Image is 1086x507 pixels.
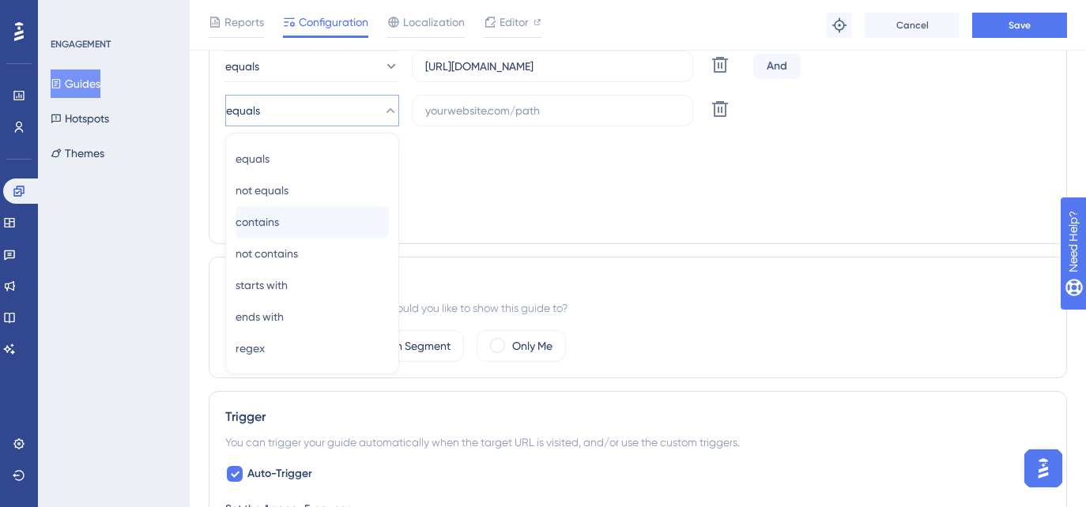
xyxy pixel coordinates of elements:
span: Localization [403,13,465,32]
div: And [753,54,801,79]
span: starts with [236,276,288,295]
button: starts with [236,269,389,301]
div: Which segment of the audience would you like to show this guide to? [225,299,1050,317]
span: Save [1009,19,1031,32]
label: Only Me [512,336,552,355]
button: equals [225,51,399,82]
button: equals [236,143,389,175]
input: yourwebsite.com/path [425,102,680,119]
label: Custom Segment [364,336,451,355]
button: Cancel [865,13,960,38]
button: not contains [236,238,389,269]
span: Auto-Trigger [247,464,312,483]
button: ends with [236,301,389,332]
span: Editor [500,13,529,32]
span: equals [236,149,270,168]
iframe: UserGuiding AI Assistant Launcher [1020,445,1067,492]
button: Themes [51,139,104,167]
input: yourwebsite.com/path [425,58,680,75]
button: Save [972,13,1067,38]
span: regex [236,339,265,358]
button: contains [236,206,389,238]
span: Configuration [299,13,368,32]
button: not equals [236,175,389,206]
button: regex [236,332,389,364]
span: contains [236,212,279,231]
span: Cancel [896,19,929,32]
div: Targeting Condition [225,139,1050,158]
span: equals [226,101,260,120]
span: not equals [236,181,288,200]
button: Guides [51,69,100,98]
span: Need Help? [37,4,99,23]
button: equals [225,95,399,126]
span: ends with [236,307,284,326]
div: You can trigger your guide automatically when the target URL is visited, and/or use the custom tr... [225,433,1050,452]
div: Audience Segmentation [225,273,1050,292]
div: Trigger [225,407,1050,426]
span: not contains [236,244,298,263]
div: ENGAGEMENT [51,38,111,51]
button: Hotspots [51,104,109,133]
span: equals [225,57,259,76]
span: Reports [224,13,264,32]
